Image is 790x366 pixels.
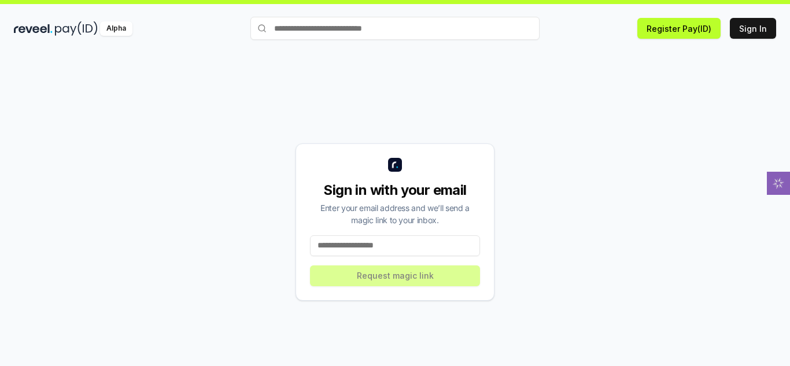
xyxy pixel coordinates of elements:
[388,158,402,172] img: logo_small
[310,181,480,199] div: Sign in with your email
[310,202,480,226] div: Enter your email address and we’ll send a magic link to your inbox.
[55,21,98,36] img: pay_id
[730,18,776,39] button: Sign In
[100,21,132,36] div: Alpha
[14,21,53,36] img: reveel_dark
[637,18,721,39] button: Register Pay(ID)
